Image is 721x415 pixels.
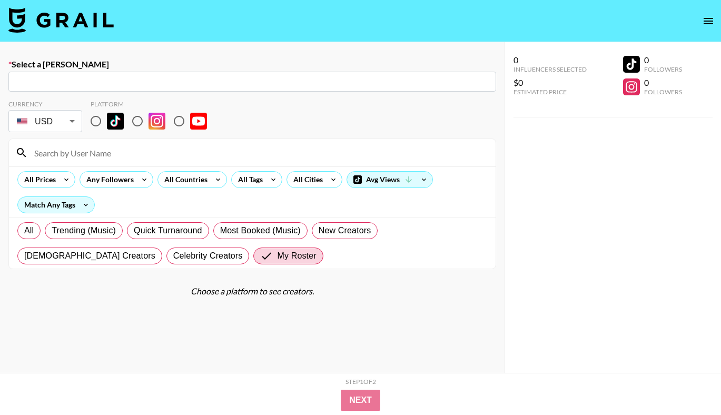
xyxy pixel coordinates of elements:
[644,55,682,65] div: 0
[80,172,136,187] div: Any Followers
[18,197,94,213] div: Match Any Tags
[52,224,116,237] span: Trending (Music)
[8,59,496,70] label: Select a [PERSON_NAME]
[513,88,587,96] div: Estimated Price
[91,100,215,108] div: Platform
[8,286,496,297] div: Choose a platform to see creators.
[513,65,587,73] div: Influencers Selected
[277,250,316,262] span: My Roster
[134,224,202,237] span: Quick Turnaround
[644,65,682,73] div: Followers
[190,113,207,130] img: YouTube
[513,55,587,65] div: 0
[319,224,371,237] span: New Creators
[698,11,719,32] button: open drawer
[347,172,432,187] div: Avg Views
[345,378,376,386] div: Step 1 of 2
[107,113,124,130] img: TikTok
[24,224,34,237] span: All
[232,172,265,187] div: All Tags
[11,112,80,131] div: USD
[341,390,380,411] button: Next
[287,172,325,187] div: All Cities
[8,100,82,108] div: Currency
[28,144,489,161] input: Search by User Name
[220,224,301,237] span: Most Booked (Music)
[158,172,210,187] div: All Countries
[149,113,165,130] img: Instagram
[173,250,243,262] span: Celebrity Creators
[644,88,682,96] div: Followers
[8,7,114,33] img: Grail Talent
[24,250,155,262] span: [DEMOGRAPHIC_DATA] Creators
[644,77,682,88] div: 0
[513,77,587,88] div: $0
[18,172,58,187] div: All Prices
